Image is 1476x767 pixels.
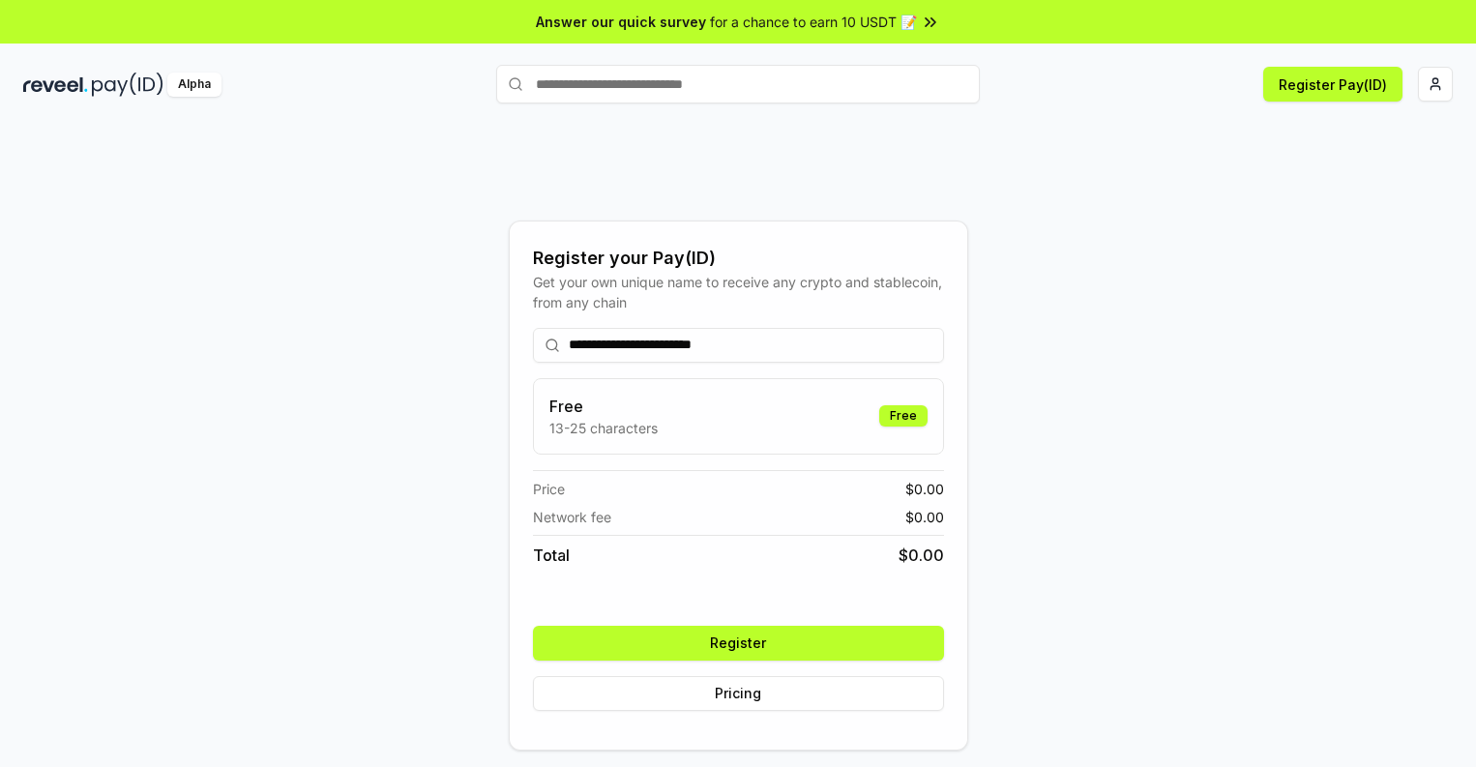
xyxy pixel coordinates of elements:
[23,73,88,97] img: reveel_dark
[533,272,944,312] div: Get your own unique name to receive any crypto and stablecoin, from any chain
[533,245,944,272] div: Register your Pay(ID)
[533,544,570,567] span: Total
[879,405,928,427] div: Free
[1263,67,1402,102] button: Register Pay(ID)
[533,479,565,499] span: Price
[533,676,944,711] button: Pricing
[710,12,917,32] span: for a chance to earn 10 USDT 📝
[533,626,944,661] button: Register
[92,73,163,97] img: pay_id
[549,418,658,438] p: 13-25 characters
[899,544,944,567] span: $ 0.00
[167,73,221,97] div: Alpha
[549,395,658,418] h3: Free
[536,12,706,32] span: Answer our quick survey
[905,479,944,499] span: $ 0.00
[533,507,611,527] span: Network fee
[905,507,944,527] span: $ 0.00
